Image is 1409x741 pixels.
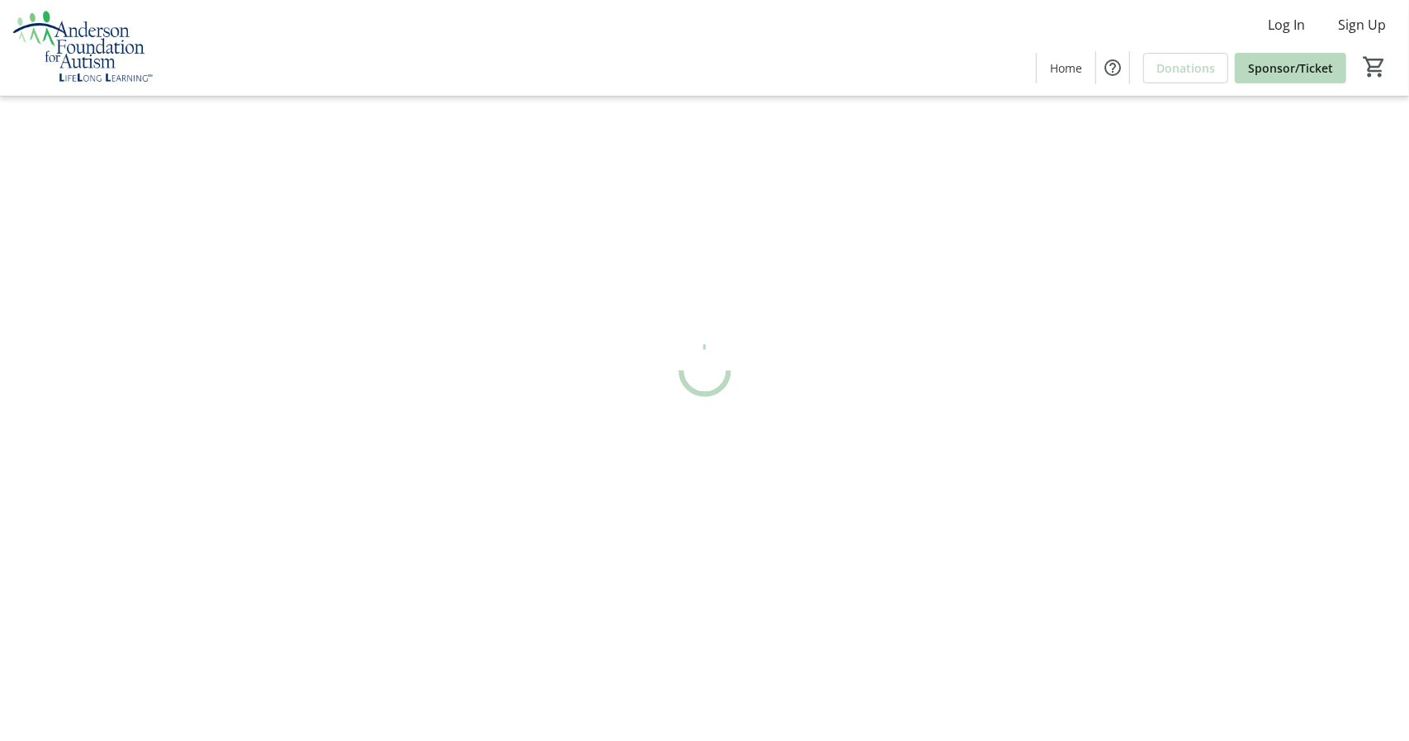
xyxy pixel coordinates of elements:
[1338,15,1386,35] span: Sign Up
[1359,52,1389,82] button: Cart
[1235,53,1346,83] a: Sponsor/Ticket
[1143,53,1228,83] a: Donations
[1248,59,1333,77] span: Sponsor/Ticket
[1037,53,1095,83] a: Home
[1156,59,1215,77] span: Donations
[1268,15,1305,35] span: Log In
[10,7,157,89] img: Anderson Foundation for Autism 's Logo
[1050,59,1082,77] span: Home
[1325,12,1399,38] button: Sign Up
[1255,12,1318,38] button: Log In
[1096,51,1129,84] button: Help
